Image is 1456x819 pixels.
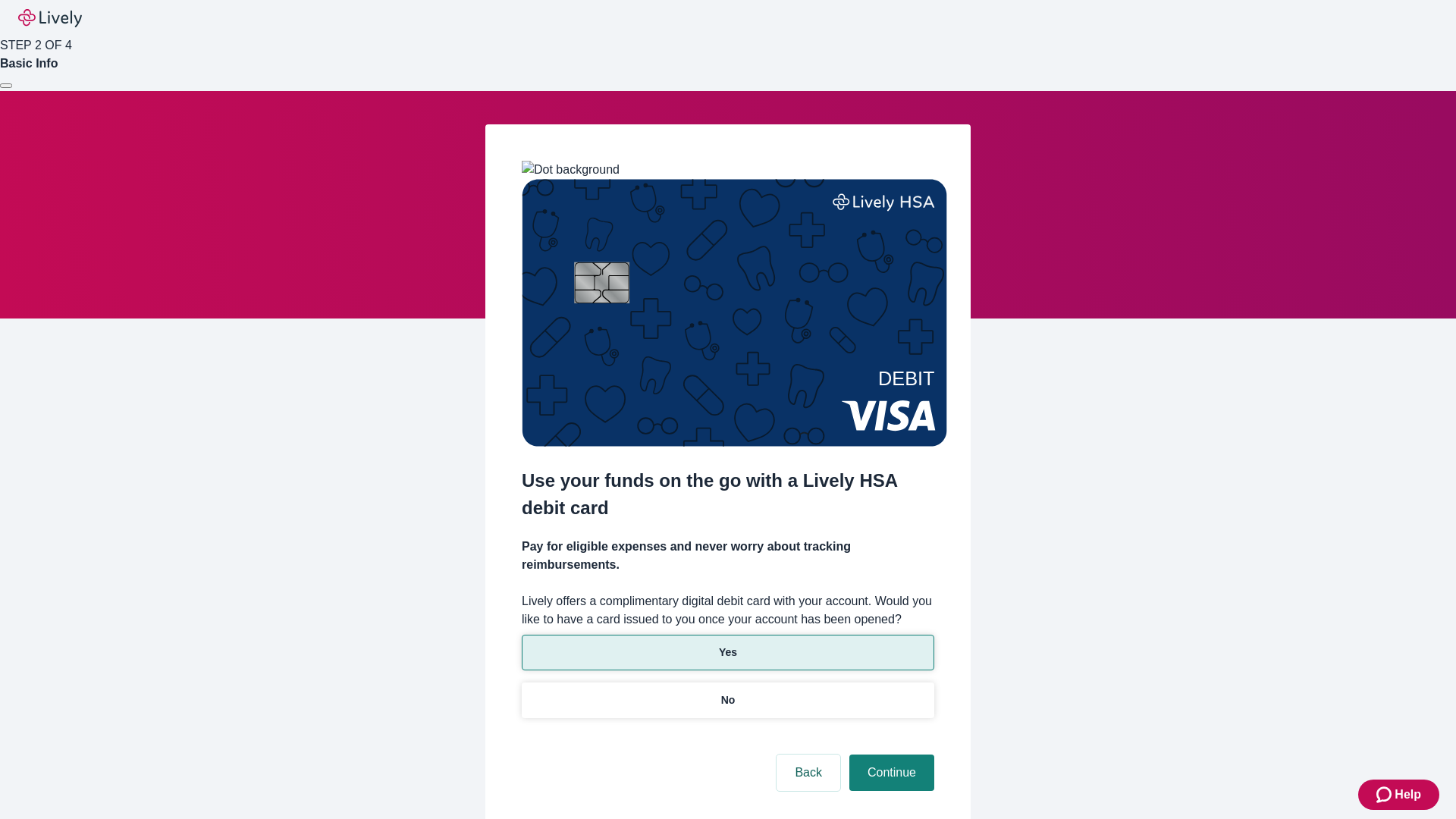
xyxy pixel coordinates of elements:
[1358,780,1439,810] button: Zendesk support iconHelp
[719,645,737,661] p: Yes
[522,467,934,522] h2: Use your funds on the go with a Lively HSA debit card
[522,592,934,629] label: Lively offers a complimentary digital debit card with your account. Would you like to have a card...
[18,9,82,27] img: Lively
[522,682,934,718] button: No
[849,755,934,791] button: Continue
[522,161,620,179] img: Dot background
[1376,786,1395,804] svg: Zendesk support icon
[522,635,934,670] button: Yes
[522,179,947,447] img: Debit card
[522,538,934,574] h4: Pay for eligible expenses and never worry about tracking reimbursements.
[1395,786,1421,804] span: Help
[721,692,736,708] p: No
[777,755,840,791] button: Back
